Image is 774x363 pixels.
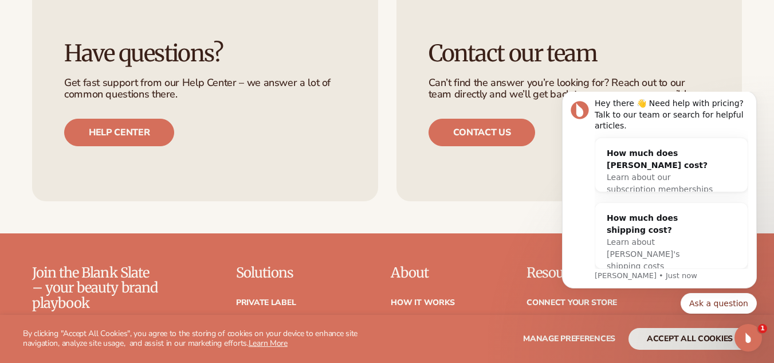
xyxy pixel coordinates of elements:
[391,266,455,280] p: About
[545,92,774,321] iframe: Intercom notifications message
[50,6,203,40] div: Hey there 👋 Need help with pricing? Talk to our team or search for helpful articles.
[523,328,615,350] button: Manage preferences
[391,299,455,307] a: How It Works
[429,77,710,100] p: Can’t find the answer you’re looking for? Reach out to our team directly and we’ll get back to yo...
[758,324,767,333] span: 1
[236,299,296,307] a: Private label
[64,119,174,146] a: Help center
[17,201,212,222] div: Quick reply options
[23,329,382,349] p: By clicking "Accept All Cookies", you agree to the storing of cookies on your device to enhance s...
[527,299,617,307] a: Connect your store
[50,6,203,177] div: Message content
[734,324,762,352] iframe: Intercom live chat
[62,146,135,179] span: Learn about [PERSON_NAME]'s shipping costs
[62,120,168,145] div: How much does shipping cost?
[429,119,536,146] a: Contact us
[26,9,44,28] img: Profile image for Lee
[429,41,710,66] h3: Contact our team
[136,201,212,222] button: Quick reply: Ask a question
[62,56,168,80] div: How much does [PERSON_NAME] cost?
[236,266,320,280] p: Solutions
[50,46,180,113] div: How much does [PERSON_NAME] cost?Learn about our subscription memberships
[62,81,168,102] span: Learn about our subscription memberships
[32,266,162,311] p: Join the Blank Slate – your beauty brand playbook
[523,333,615,344] span: Manage preferences
[64,41,346,66] h3: Have questions?
[64,77,346,100] p: Get fast support from our Help Center – we answer a lot of common questions there.
[527,266,617,280] p: Resources
[50,179,203,189] p: Message from Lee, sent Just now
[50,111,180,190] div: How much does shipping cost?Learn about [PERSON_NAME]'s shipping costs
[628,328,751,350] button: accept all cookies
[249,338,288,349] a: Learn More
